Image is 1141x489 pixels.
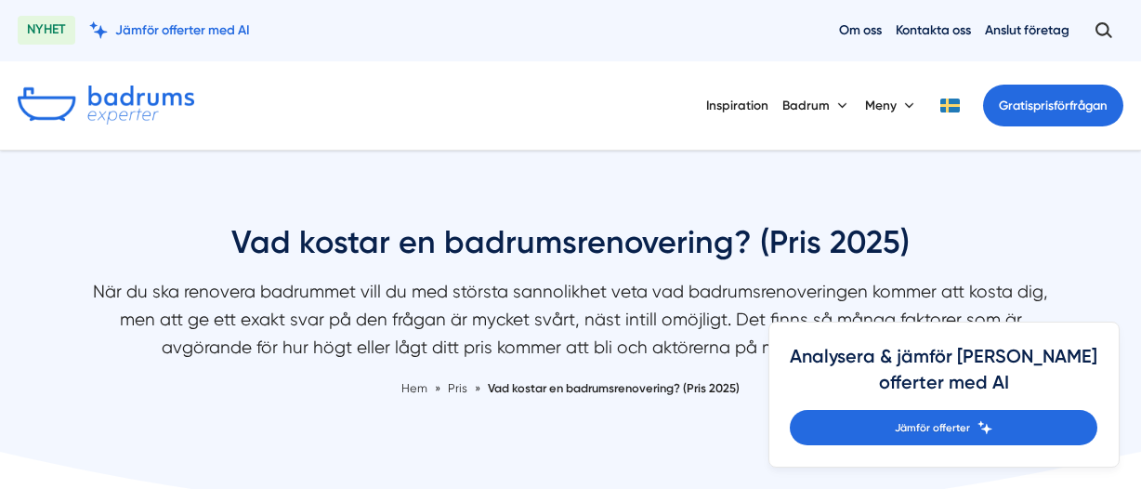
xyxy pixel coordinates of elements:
a: Kontakta oss [896,21,971,39]
p: När du ska renovera badrummet vill du med största sannolikhet veta vad badrumsrenoveringen kommer... [78,278,1063,370]
span: Gratis [999,99,1033,112]
a: Jämför offerter [790,410,1097,445]
a: Jämför offerter med AI [89,21,250,39]
span: » [435,379,440,398]
nav: Breadcrumb [78,379,1063,398]
a: Hem [401,381,427,395]
a: Inspiration [706,82,768,128]
h4: Analysera & jämför [PERSON_NAME] offerter med AI [790,344,1097,410]
button: Meny [865,82,918,128]
span: Jämför offerter med AI [115,21,250,39]
a: Gratisprisförfrågan [983,85,1123,126]
a: Pris [448,381,470,395]
button: Badrum [782,82,851,128]
span: Jämför offerter [895,419,970,436]
span: NYHET [18,16,75,45]
h1: Vad kostar en badrumsrenovering? (Pris 2025) [78,221,1063,278]
a: Anslut företag [985,21,1069,39]
a: Om oss [839,21,882,39]
span: » [475,379,480,398]
img: Badrumsexperter.se logotyp [18,86,194,125]
a: Vad kostar en badrumsrenovering? (Pris 2025) [488,381,740,395]
span: Pris [448,381,467,395]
